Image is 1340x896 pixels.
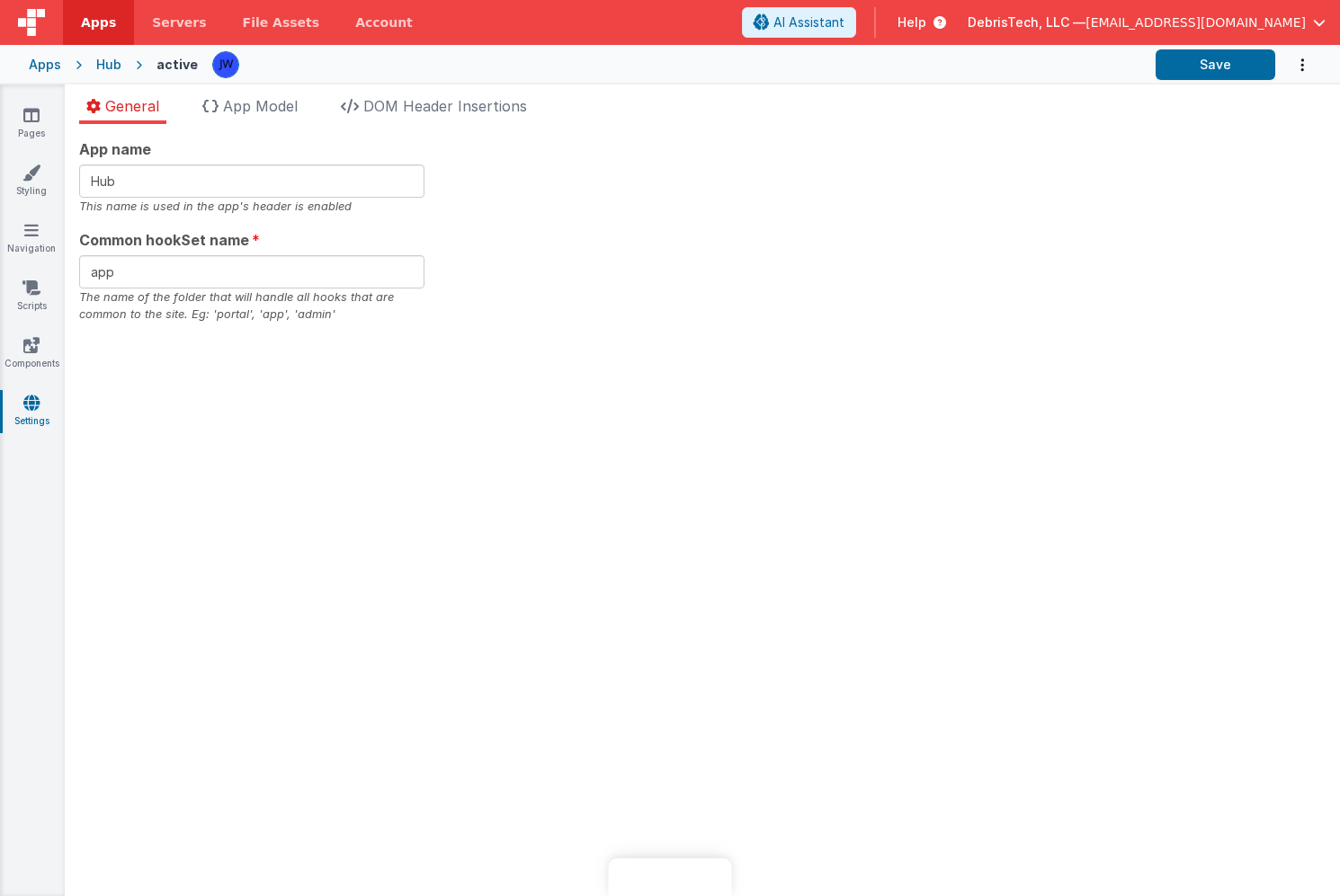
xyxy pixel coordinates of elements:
[79,288,424,323] div: The name of the folder that will handle all hooks that are common to the site. Eg: 'portal', 'app...
[898,13,926,31] span: Help
[81,13,116,31] span: Apps
[79,198,424,215] div: This name is used in the app's header is enabled
[1156,49,1275,80] button: Save
[968,13,1085,31] span: DebrisTech, LLC —
[1085,13,1306,31] span: [EMAIL_ADDRESS][DOMAIN_NAME]
[968,13,1326,31] button: DebrisTech, LLC — [EMAIL_ADDRESS][DOMAIN_NAME]
[105,97,159,115] span: General
[79,138,151,160] span: App name
[742,7,856,38] button: AI Assistant
[152,13,206,31] span: Servers
[243,13,320,31] span: File Assets
[156,56,198,74] div: active
[213,52,238,77] img: 23adb14d0faf661716b67b8c6cad4d07
[96,56,121,74] div: Hub
[79,229,249,251] span: Common hookSet name
[363,97,527,115] span: DOM Header Insertions
[1275,47,1311,84] button: Options
[609,858,732,896] iframe: Marker.io feedback button
[223,97,298,115] span: App Model
[773,13,844,31] span: AI Assistant
[29,56,61,74] div: Apps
